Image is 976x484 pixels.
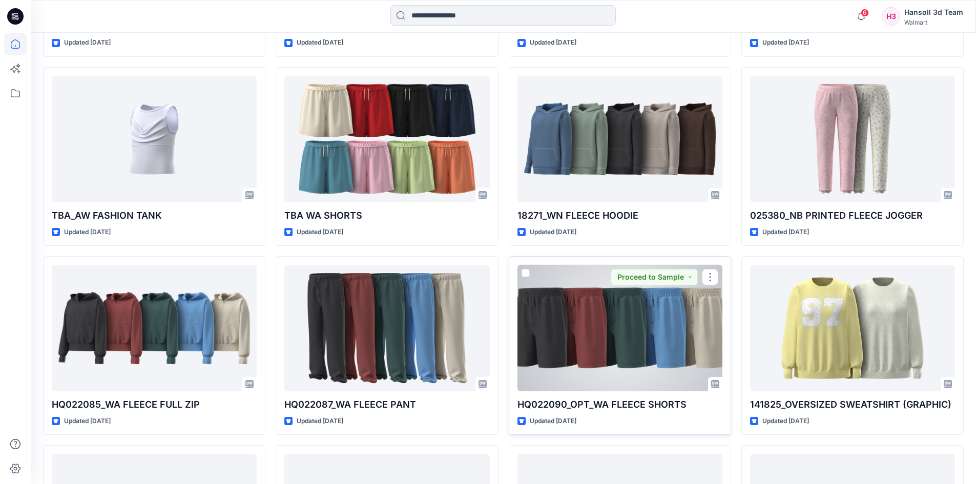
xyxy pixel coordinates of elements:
[530,227,576,238] p: Updated [DATE]
[284,265,489,391] a: HQ022087_WA FLEECE PANT
[750,265,955,391] a: 141825_OVERSIZED SWEATSHIRT (GRAPHIC)
[750,76,955,202] a: 025380_NB PRINTED FLEECE JOGGER
[882,7,900,26] div: H3
[52,397,257,412] p: HQ022085_WA FLEECE FULL ZIP
[52,265,257,391] a: HQ022085_WA FLEECE FULL ZIP
[861,9,869,17] span: 6
[297,416,343,427] p: Updated [DATE]
[517,76,722,202] a: 18271_WN FLEECE HOODIE
[517,397,722,412] p: HQ022090_OPT_WA FLEECE SHORTS
[284,208,489,223] p: TBA WA SHORTS
[904,18,963,26] div: Walmart
[750,397,955,412] p: 141825_OVERSIZED SWEATSHIRT (GRAPHIC)
[762,227,809,238] p: Updated [DATE]
[762,37,809,48] p: Updated [DATE]
[762,416,809,427] p: Updated [DATE]
[64,416,111,427] p: Updated [DATE]
[64,227,111,238] p: Updated [DATE]
[904,6,963,18] div: Hansoll 3d Team
[297,37,343,48] p: Updated [DATE]
[530,416,576,427] p: Updated [DATE]
[297,227,343,238] p: Updated [DATE]
[517,265,722,391] a: HQ022090_OPT_WA FLEECE SHORTS
[64,37,111,48] p: Updated [DATE]
[750,208,955,223] p: 025380_NB PRINTED FLEECE JOGGER
[517,208,722,223] p: 18271_WN FLEECE HOODIE
[530,37,576,48] p: Updated [DATE]
[284,397,489,412] p: HQ022087_WA FLEECE PANT
[52,208,257,223] p: TBA_AW FASHION TANK
[284,76,489,202] a: TBA WA SHORTS
[52,76,257,202] a: TBA_AW FASHION TANK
